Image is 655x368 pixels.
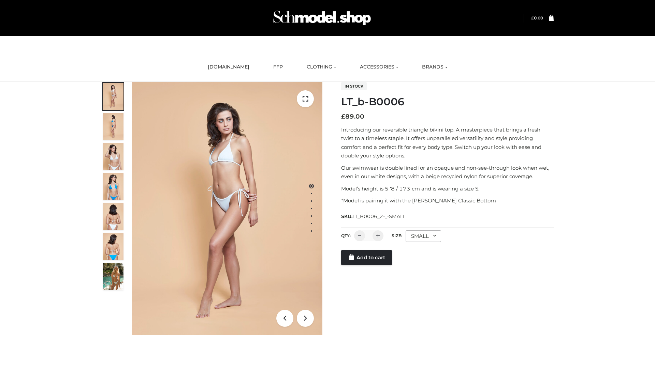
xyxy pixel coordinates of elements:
p: Model’s height is 5 ‘8 / 173 cm and is wearing a size S. [341,184,554,193]
span: £ [531,15,534,20]
a: £0.00 [531,15,543,20]
p: *Model is pairing it with the [PERSON_NAME] Classic Bottom [341,196,554,205]
img: ArielClassicBikiniTop_CloudNine_AzureSky_OW114ECO_2-scaled.jpg [103,113,123,140]
label: QTY: [341,233,351,238]
img: ArielClassicBikiniTop_CloudNine_AzureSky_OW114ECO_4-scaled.jpg [103,173,123,200]
bdi: 0.00 [531,15,543,20]
a: ACCESSORIES [355,60,403,75]
img: ArielClassicBikiniTop_CloudNine_AzureSky_OW114ECO_3-scaled.jpg [103,143,123,170]
img: ArielClassicBikiniTop_CloudNine_AzureSky_OW114ECO_1 [132,82,322,335]
span: In stock [341,82,367,90]
span: £ [341,113,345,120]
img: Arieltop_CloudNine_AzureSky2.jpg [103,263,123,290]
img: ArielClassicBikiniTop_CloudNine_AzureSky_OW114ECO_7-scaled.jpg [103,203,123,230]
div: SMALL [406,230,441,242]
img: Schmodel Admin 964 [271,4,373,31]
img: ArielClassicBikiniTop_CloudNine_AzureSky_OW114ECO_8-scaled.jpg [103,233,123,260]
p: Introducing our reversible triangle bikini top. A masterpiece that brings a fresh twist to a time... [341,125,554,160]
a: Add to cart [341,250,392,265]
a: FFP [268,60,288,75]
bdi: 89.00 [341,113,364,120]
span: SKU: [341,212,406,220]
img: ArielClassicBikiniTop_CloudNine_AzureSky_OW114ECO_1-scaled.jpg [103,83,123,110]
a: BRANDS [417,60,452,75]
label: Size: [392,233,402,238]
span: LT_B0006_2-_-SMALL [352,213,406,219]
h1: LT_b-B0006 [341,96,554,108]
a: [DOMAIN_NAME] [203,60,254,75]
p: Our swimwear is double lined for an opaque and non-see-through look when wet, even in our white d... [341,164,554,181]
a: CLOTHING [302,60,341,75]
